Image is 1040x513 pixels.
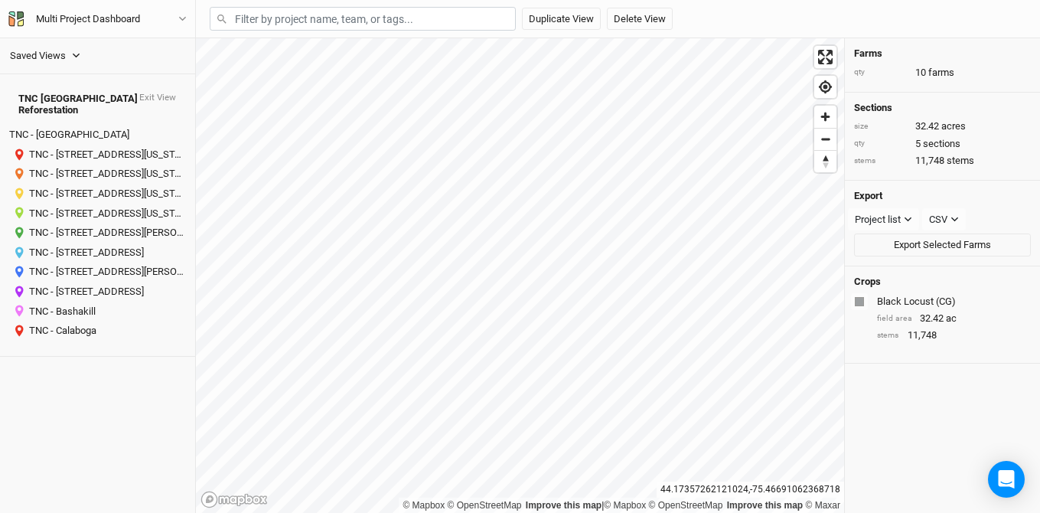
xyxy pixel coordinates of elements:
div: qty [854,138,908,149]
div: Multi Project Dashboard [36,11,140,27]
button: Saved Views [9,47,81,64]
a: Improve this map [727,500,803,511]
button: Enter fullscreen [814,46,836,68]
div: size [854,121,908,132]
div: Name: TNC - 17072 County Road 155, Watertown, New York 13601, United States Last Modified: 7 days... [29,149,186,161]
input: Filter by project name, team, or tags... [210,7,516,31]
div: Name: TNC - 18288 South Shore Road, Dexter, New York 13634 Last Modified: 17 days ago Owner: Myself [29,168,186,180]
div: stems [854,155,908,167]
span: Reset bearing to north [814,151,836,172]
h4: Export [854,190,1031,202]
div: TNC NY Reforestation [18,93,139,116]
div: Name: TNC - 2456 Crane Lane Watertown, NY Last Modified: 17 days ago Owner: Myself [29,247,186,259]
button: Delete View [607,8,673,31]
button: Find my location [814,76,836,98]
button: Export Selected Farms [854,234,1031,256]
h4: Crops [854,276,881,288]
h4: Sections [854,102,1031,114]
span: Zoom out [814,129,836,150]
a: Mapbox logo [201,491,268,508]
div: Open Intercom Messenger [988,461,1025,498]
div: 5 sections [854,137,1031,151]
div: CSV [929,212,947,227]
div: Name: TNC - Calaboga Last Modified: 7 days ago Owner: Jeremy Kaufman [29,325,186,337]
div: 32.42 [854,119,1031,133]
span: ac [946,312,957,325]
div: 11,748 [877,328,1031,342]
div: 44.17357262121024 , -75.46691062368718 [657,482,844,498]
button: Duplicate View [522,8,601,31]
a: Mapbox [604,500,646,511]
div: 10 farms [854,66,1031,80]
canvas: Map [196,38,844,513]
div: Name: TNC - 22372 County Route 61, Watertown, New York 13601, United States Last Modified: 7 days... [29,188,186,200]
span: acres [941,119,966,133]
div: Name: TNC - 47812 Hunneyman Road, Redwood, New York 13679, United States Last Modified: 7 days ag... [29,266,186,278]
button: CSV [922,208,966,231]
h4: Farms [854,47,1031,60]
div: Project list [855,212,901,227]
button: Multi Project Dashboard [8,11,187,28]
div: Name: TNC - 718 Windmill Rd, Colton, NY 13625 Last Modified: 17 days ago Owner: Myself [29,286,186,298]
div: Name: TNC - 22501 New York Highway 342, Watertown, New York 13601, United States Last Modified: 7... [29,207,186,220]
div: Name: TNC - 23371 White Road, Glen Park, New York 13601, United States Last Modified: 7 days ago ... [29,227,186,239]
div: Saved Views [10,48,66,64]
button: Zoom out [814,128,836,150]
div: | [403,498,840,513]
button: Project list [848,208,919,231]
a: Mapbox [403,500,445,511]
a: OpenStreetMap [649,500,723,511]
button: Reset bearing to north [814,150,836,172]
div: 11,748 stems [854,154,1031,168]
button: Zoom in [814,106,836,128]
div: 32.42 [877,312,1031,325]
a: Maxar [805,500,840,511]
div: stems [877,330,900,341]
div: Name: TNC - Bashakill Last Modified: 7 days ago Owner: Jeremy Kaufman [29,306,186,318]
a: OpenStreetMap [448,500,522,511]
a: Improve this map [526,500,602,511]
div: Black Locust (CG) [877,295,1028,309]
button: Exit View [139,93,177,103]
div: field area [877,313,912,325]
div: qty [854,67,908,78]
